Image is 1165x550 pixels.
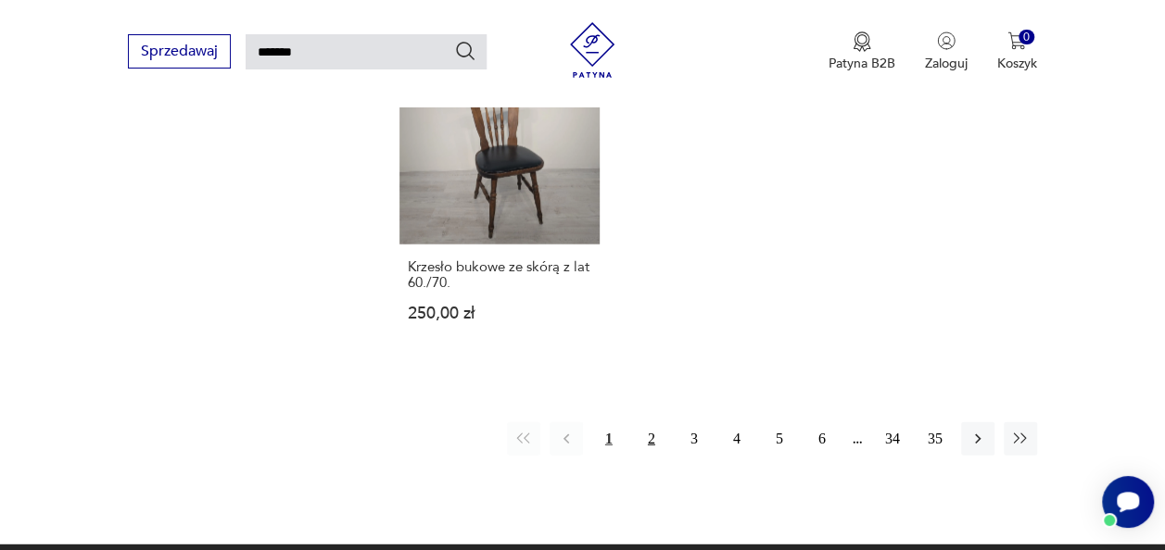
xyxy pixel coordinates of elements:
[408,259,591,291] h3: Krzesło bukowe ze skórą z lat 60./70.
[454,40,476,62] button: Szukaj
[1007,31,1026,50] img: Ikona koszyka
[853,31,871,52] img: Ikona medalu
[997,31,1037,72] button: 0Koszyk
[829,31,895,72] button: Patyna B2B
[408,306,591,321] p: 250,00 zł
[805,422,839,456] button: 6
[937,31,956,50] img: Ikonka użytkownika
[829,55,895,72] p: Patyna B2B
[918,422,952,456] button: 35
[635,422,668,456] button: 2
[399,44,600,357] a: Krzesło bukowe ze skórą z lat 60./70.Krzesło bukowe ze skórą z lat 60./70.250,00 zł
[763,422,796,456] button: 5
[1019,30,1034,45] div: 0
[592,422,626,456] button: 1
[128,34,231,69] button: Sprzedawaj
[1102,476,1154,528] iframe: Smartsupp widget button
[997,55,1037,72] p: Koszyk
[128,46,231,59] a: Sprzedawaj
[829,31,895,72] a: Ikona medaluPatyna B2B
[876,422,909,456] button: 34
[925,31,968,72] button: Zaloguj
[720,422,753,456] button: 4
[564,22,620,78] img: Patyna - sklep z meblami i dekoracjami vintage
[925,55,968,72] p: Zaloguj
[677,422,711,456] button: 3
